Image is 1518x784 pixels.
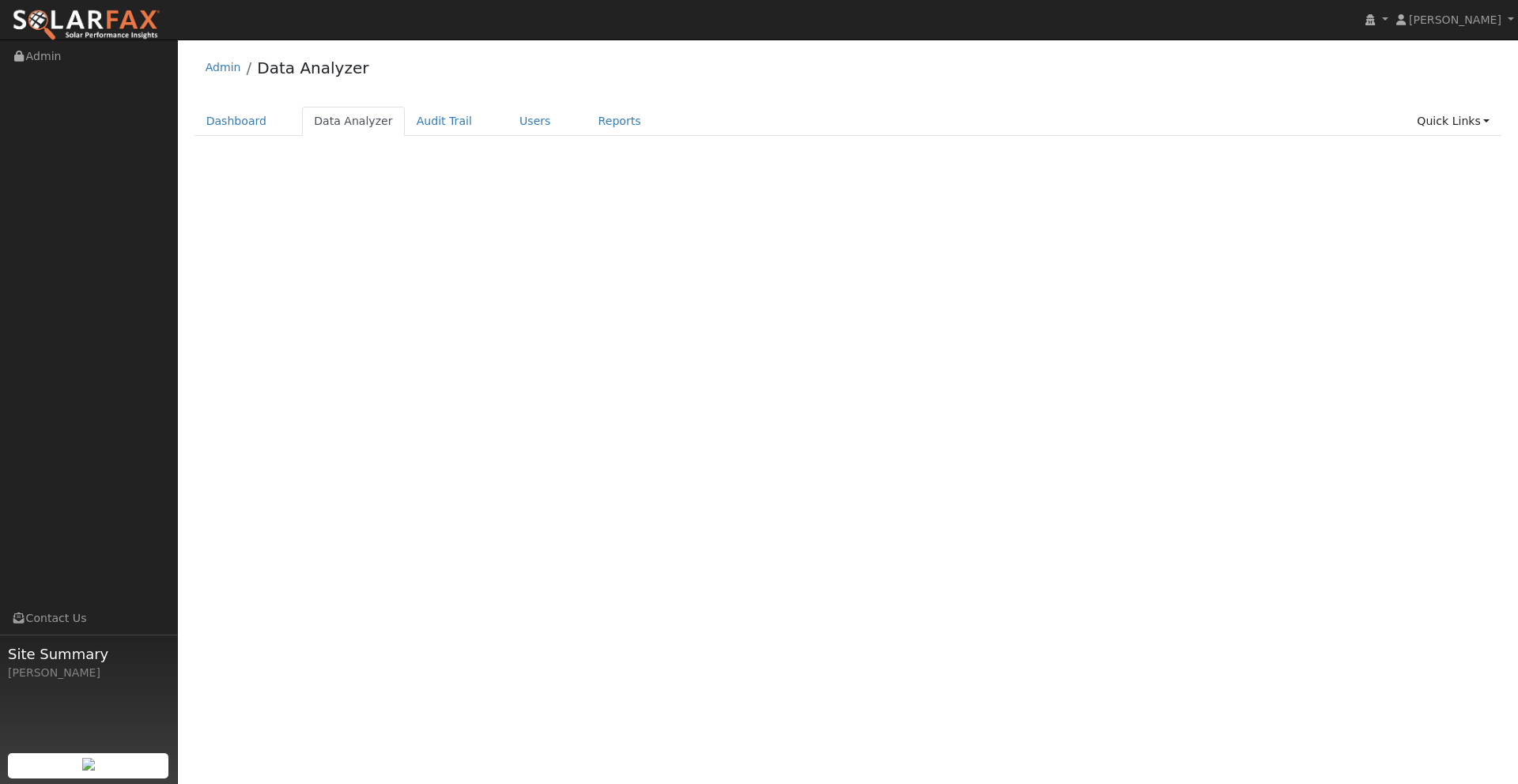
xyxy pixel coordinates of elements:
span: [PERSON_NAME] [1409,13,1501,26]
a: Quick Links [1405,107,1501,136]
a: Admin [206,61,241,73]
a: Users [508,107,563,136]
span: Site Summary [8,643,169,665]
a: Reports [587,107,653,136]
img: retrieve [82,758,95,771]
a: Dashboard [194,107,279,136]
a: Data Analyzer [257,58,368,77]
a: Data Analyzer [302,107,405,136]
a: Audit Trail [405,107,484,136]
img: SolarFax [12,9,160,42]
div: [PERSON_NAME] [8,665,169,681]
